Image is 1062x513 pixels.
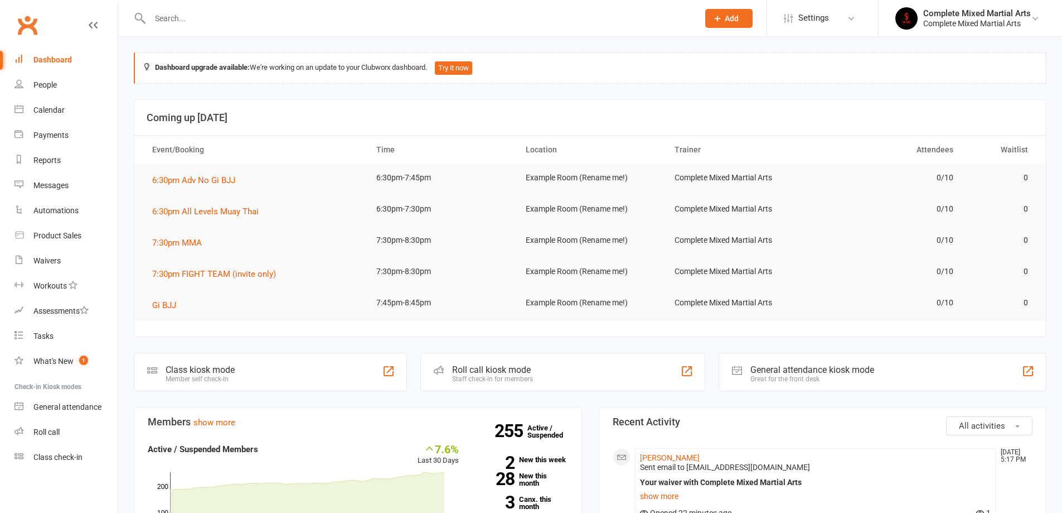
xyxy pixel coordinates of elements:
[152,238,202,248] span: 7:30pm MMA
[640,488,991,504] a: show more
[366,290,516,316] td: 7:45pm-8:45pm
[366,165,516,191] td: 6:30pm-7:45pm
[750,375,874,383] div: Great for the front desk
[366,136,516,164] th: Time
[435,61,472,75] button: Try it now
[33,428,60,437] div: Roll call
[152,300,176,310] span: Gi BJJ
[814,136,963,164] th: Attendees
[166,375,235,383] div: Member self check-in
[14,123,118,148] a: Payments
[476,454,515,471] strong: 2
[33,357,74,366] div: What's New
[33,181,69,190] div: Messages
[33,281,67,290] div: Workouts
[963,290,1038,316] td: 0
[33,256,61,265] div: Waivers
[33,156,61,165] div: Reports
[798,6,829,31] span: Settings
[366,227,516,253] td: 7:30pm-8:30pm
[14,420,118,445] a: Roll call
[418,443,459,467] div: Last 30 Days
[963,165,1038,191] td: 0
[814,227,963,253] td: 0/10
[14,445,118,470] a: Class kiosk mode
[152,267,284,281] button: 7:30pm FIGHT TEAM (invite only)
[152,205,266,218] button: 6:30pm All Levels Muay Thai
[33,332,54,341] div: Tasks
[995,449,1032,463] time: [DATE] 5:17 PM
[147,11,691,26] input: Search...
[665,136,814,164] th: Trainer
[33,206,79,215] div: Automations
[963,196,1038,222] td: 0
[963,136,1038,164] th: Waitlist
[814,196,963,222] td: 0/10
[516,165,665,191] td: Example Room (Rename me!)
[14,47,118,73] a: Dashboard
[148,444,258,454] strong: Active / Suspended Members
[640,453,700,462] a: [PERSON_NAME]
[923,8,1031,18] div: Complete Mixed Martial Arts
[452,365,533,375] div: Roll call kiosk mode
[14,173,118,198] a: Messages
[527,416,576,447] a: 255Active / Suspended
[640,478,991,487] div: Your waiver with Complete Mixed Martial Arts
[152,269,276,279] span: 7:30pm FIGHT TEAM (invite only)
[14,395,118,420] a: General attendance kiosk mode
[963,227,1038,253] td: 0
[14,73,118,98] a: People
[959,421,1005,431] span: All activities
[665,165,814,191] td: Complete Mixed Martial Arts
[14,299,118,324] a: Assessments
[476,456,568,463] a: 2New this week
[366,196,516,222] td: 6:30pm-7:30pm
[33,231,81,240] div: Product Sales
[895,7,918,30] img: thumb_image1717476369.png
[476,494,515,511] strong: 3
[142,136,366,164] th: Event/Booking
[14,349,118,374] a: What's New1
[452,375,533,383] div: Staff check-in for members
[166,365,235,375] div: Class kiosk mode
[665,227,814,253] td: Complete Mixed Martial Arts
[494,423,527,439] strong: 255
[33,106,65,114] div: Calendar
[516,290,665,316] td: Example Room (Rename me!)
[193,418,235,428] a: show more
[33,55,72,64] div: Dashboard
[963,258,1038,285] td: 0
[13,11,41,39] a: Clubworx
[923,18,1031,28] div: Complete Mixed Martial Arts
[613,416,1033,428] h3: Recent Activity
[14,98,118,123] a: Calendar
[14,248,118,274] a: Waivers
[14,198,118,223] a: Automations
[14,223,118,248] a: Product Sales
[79,356,88,365] span: 1
[476,472,568,487] a: 28New this month
[418,443,459,455] div: 7.6%
[725,14,739,23] span: Add
[147,112,1034,123] h3: Coming up [DATE]
[155,63,250,71] strong: Dashboard upgrade available:
[640,463,810,472] span: Sent email to [EMAIL_ADDRESS][DOMAIN_NAME]
[152,175,235,185] span: 6:30pm Adv No Gi BJJ
[148,416,568,428] h3: Members
[814,258,963,285] td: 0/10
[14,274,118,299] a: Workouts
[946,416,1032,435] button: All activities
[152,236,210,250] button: 7:30pm MMA
[366,258,516,285] td: 7:30pm-8:30pm
[516,227,665,253] td: Example Room (Rename me!)
[14,148,118,173] a: Reports
[476,496,568,510] a: 3Canx. this month
[33,402,101,411] div: General attendance
[516,258,665,285] td: Example Room (Rename me!)
[476,471,515,487] strong: 28
[665,290,814,316] td: Complete Mixed Martial Arts
[33,306,89,315] div: Assessments
[516,196,665,222] td: Example Room (Rename me!)
[750,365,874,375] div: General attendance kiosk mode
[33,453,83,462] div: Class check-in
